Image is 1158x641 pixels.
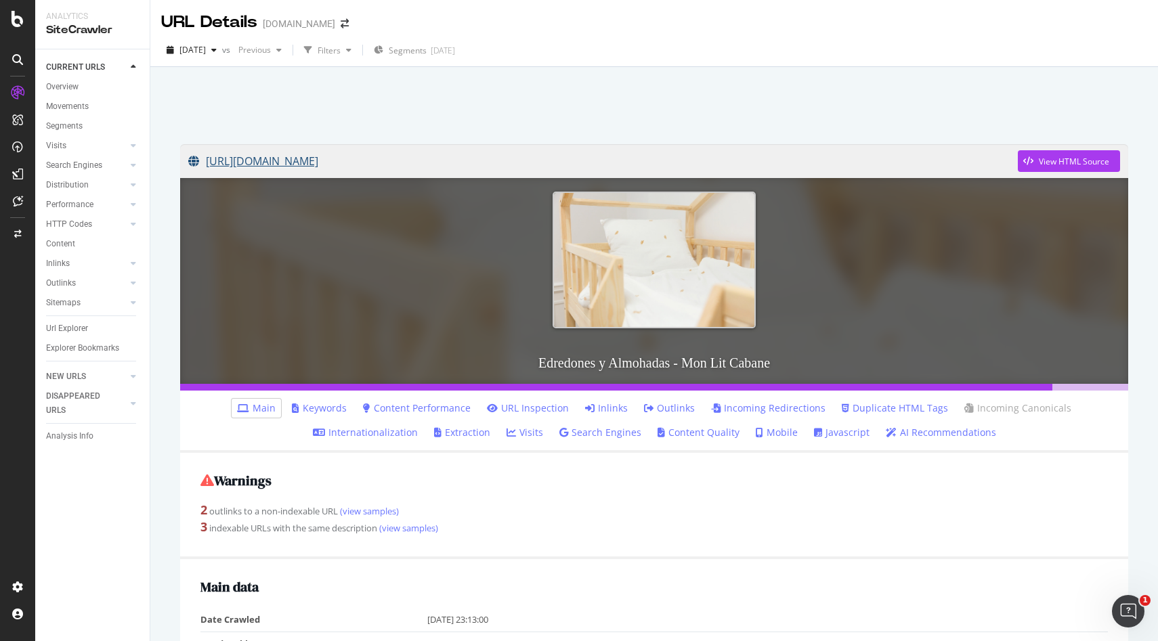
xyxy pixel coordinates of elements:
[46,11,139,22] div: Analytics
[46,370,127,384] a: NEW URLS
[46,257,127,271] a: Inlinks
[46,22,139,38] div: SiteCrawler
[22,35,33,46] img: website_grey.svg
[188,144,1018,178] a: [URL][DOMAIN_NAME]
[46,276,76,290] div: Outlinks
[427,608,1108,632] td: [DATE] 23:13:00
[1039,156,1109,167] div: View HTML Source
[46,198,93,212] div: Performance
[46,178,89,192] div: Distribution
[368,39,460,61] button: Segments[DATE]
[22,22,33,32] img: logo_orange.svg
[46,322,140,336] a: Url Explorer
[46,119,140,133] a: Segments
[292,401,347,415] a: Keywords
[46,217,92,231] div: HTTP Codes
[46,158,127,173] a: Search Engines
[237,401,276,415] a: Main
[233,39,287,61] button: Previous
[363,401,471,415] a: Content Performance
[964,401,1071,415] a: Incoming Canonicals
[1140,595,1151,606] span: 1
[200,518,1108,536] div: indexable URLs with the same description
[46,100,89,114] div: Movements
[156,79,167,89] img: tab_keywords_by_traffic_grey.svg
[644,401,695,415] a: Outlinks
[46,237,75,251] div: Content
[313,426,418,439] a: Internationalization
[46,296,127,310] a: Sitemaps
[56,79,67,89] img: tab_domain_overview_orange.svg
[658,426,739,439] a: Content Quality
[338,505,399,517] a: (view samples)
[842,401,948,415] a: Duplicate HTML Tags
[46,237,140,251] a: Content
[71,80,104,89] div: Domaine
[233,44,271,56] span: Previous
[46,296,81,310] div: Sitemaps
[200,518,207,535] strong: 3
[46,80,79,94] div: Overview
[814,426,870,439] a: Javascript
[46,119,83,133] div: Segments
[46,158,102,173] div: Search Engines
[161,11,257,34] div: URL Details
[46,198,127,212] a: Performance
[46,370,86,384] div: NEW URLS
[200,608,427,632] td: Date Crawled
[46,217,127,231] a: HTTP Codes
[38,22,66,32] div: v 4.0.25
[487,401,569,415] a: URL Inspection
[46,389,127,418] a: DISAPPEARED URLS
[46,322,88,336] div: Url Explorer
[46,257,70,271] div: Inlinks
[200,579,1108,594] h2: Main data
[46,178,127,192] a: Distribution
[180,342,1128,384] h3: Edredones y Almohadas - Mon Lit Cabane
[1018,150,1120,172] button: View HTML Source
[1112,595,1144,627] iframe: Intercom live chat
[161,39,222,61] button: [DATE]
[263,17,335,30] div: [DOMAIN_NAME]
[46,60,105,74] div: CURRENT URLS
[35,35,153,46] div: Domaine: [DOMAIN_NAME]
[507,426,543,439] a: Visits
[756,426,798,439] a: Mobile
[46,276,127,290] a: Outlinks
[46,80,140,94] a: Overview
[46,100,140,114] a: Movements
[200,502,1108,519] div: outlinks to a non-indexable URL
[200,502,207,518] strong: 2
[46,341,140,355] a: Explorer Bookmarks
[559,426,641,439] a: Search Engines
[389,45,427,56] span: Segments
[585,401,628,415] a: Inlinks
[46,60,127,74] a: CURRENT URLS
[431,45,455,56] div: [DATE]
[553,192,756,328] img: Edredones y Almohadas - Mon Lit Cabane
[222,44,233,56] span: vs
[711,401,825,415] a: Incoming Redirections
[434,426,490,439] a: Extraction
[46,429,140,443] a: Analysis Info
[46,389,114,418] div: DISAPPEARED URLS
[318,45,341,56] div: Filters
[46,139,127,153] a: Visits
[179,44,206,56] span: 2025 Sep. 6th
[341,19,349,28] div: arrow-right-arrow-left
[200,473,1108,488] h2: Warnings
[46,429,93,443] div: Analysis Info
[46,341,119,355] div: Explorer Bookmarks
[886,426,996,439] a: AI Recommendations
[46,139,66,153] div: Visits
[377,522,438,534] a: (view samples)
[171,80,205,89] div: Mots-clés
[299,39,357,61] button: Filters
